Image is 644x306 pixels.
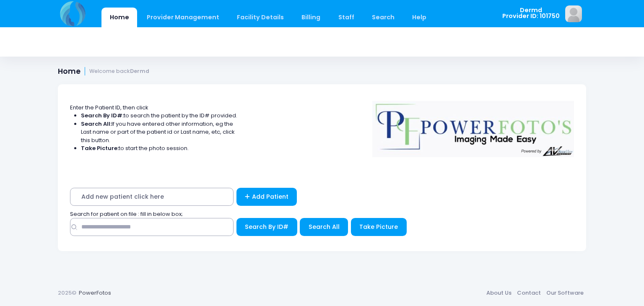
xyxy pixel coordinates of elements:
[58,289,76,297] span: 2025©
[565,5,582,22] img: image
[236,188,297,206] a: Add Patient
[369,95,578,157] img: Logo
[514,285,543,301] a: Contact
[81,144,119,152] strong: Take Picture:
[309,223,340,231] span: Search All
[245,223,288,231] span: Search By ID#
[351,218,407,236] button: Take Picture
[101,8,137,27] a: Home
[81,120,112,128] strong: Search All:
[70,188,234,206] span: Add new patient click here
[293,8,329,27] a: Billing
[130,67,149,75] strong: Dermd
[404,8,435,27] a: Help
[89,68,149,75] small: Welcome back
[330,8,362,27] a: Staff
[502,7,560,19] span: Dermd Provider ID: 101750
[236,218,297,236] button: Search By ID#
[483,285,514,301] a: About Us
[70,104,148,112] span: Enter the Patient ID, then click
[138,8,227,27] a: Provider Management
[58,67,149,76] h1: Home
[300,218,348,236] button: Search All
[81,112,238,120] li: to search the patient by the ID# provided.
[364,8,402,27] a: Search
[79,289,111,297] a: PowerFotos
[81,144,238,153] li: to start the photo session.
[70,210,183,218] span: Search for patient on file : fill in below box;
[229,8,292,27] a: Facility Details
[359,223,398,231] span: Take Picture
[543,285,586,301] a: Our Software
[81,120,238,145] li: If you have entered other information, eg the Last name or part of the patient id or Last name, e...
[81,112,124,119] strong: Search By ID#:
